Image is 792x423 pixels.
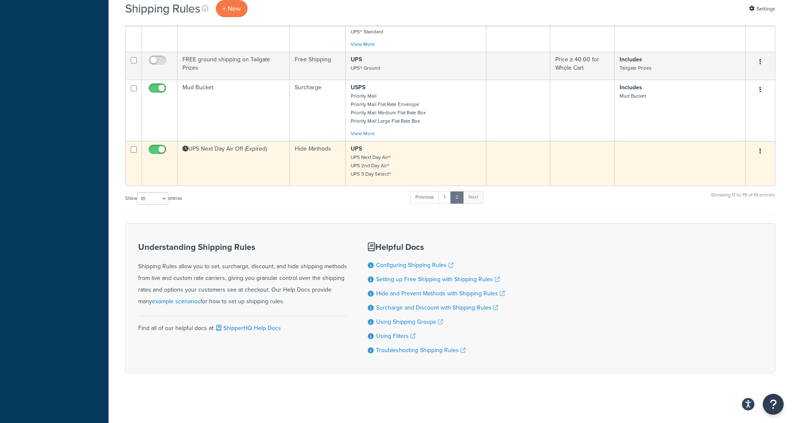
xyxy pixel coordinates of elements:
strong: Includes [620,83,642,92]
a: Surcharge and Discount with Shipping Rules [376,303,498,312]
small: Mud Bucket [620,92,646,100]
td: FREE ground shipping on Tailgate Prizes [177,52,290,80]
a: Hide and Prevent Methods with Shipping Rules [376,289,505,298]
a: example scenarios [152,297,200,306]
div: Shipping Rules allow you to set, surcharge, discount, and hide shipping methods from live and cus... [138,242,347,307]
a: Configuring Shipping Rules [376,261,453,269]
strong: UPS [351,55,362,64]
small: Priority Mail Priority Mail Flat Rate Envelope Priority Mail Medium Flat Rate Box Priority Mail L... [351,92,426,125]
a: 1 [438,191,451,204]
td: Mud Bucket [177,80,290,141]
a: Settings [749,3,775,15]
div: Find all of our helpful docs at: [138,316,347,334]
td: Surcharge [290,80,346,141]
small: Tailgate Prizes [620,64,652,72]
a: 2 [450,191,464,204]
button: Open Resource Center [763,394,784,415]
a: View More [351,130,375,137]
a: ShipperHQ Help Docs [215,324,281,332]
strong: UPS [351,144,362,153]
a: Setting up Free Shipping with Shipping Rules [376,275,500,284]
td: Free Shipping [290,52,346,80]
h3: Helpful Docs [368,242,505,252]
h1: Shipping Rules [125,0,200,17]
small: UPS Next Day Air® UPS 2nd Day Air® UPS 3 Day Select® [351,154,391,178]
select: Showentries [137,192,168,205]
a: Troubleshooting Shipping Rules [376,346,466,355]
small: UPS® Ground [351,64,380,72]
a: Next [463,191,483,204]
h3: Understanding Shipping Rules [138,242,347,252]
strong: USPS [351,83,365,92]
td: Hide Methods [290,141,346,186]
a: Using Shipping Groups [376,317,443,326]
a: Previous [410,191,439,204]
td: UPS Next Day Air Off (Expired) [177,141,290,186]
a: View More [351,40,375,48]
a: Using Filters [376,332,415,340]
div: Showing 11 to 19 of 19 entries [711,190,775,208]
strong: Includes [620,55,642,64]
label: Show entries [125,192,182,205]
td: Price ≥ 40.00 for Whole Cart [550,52,615,80]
